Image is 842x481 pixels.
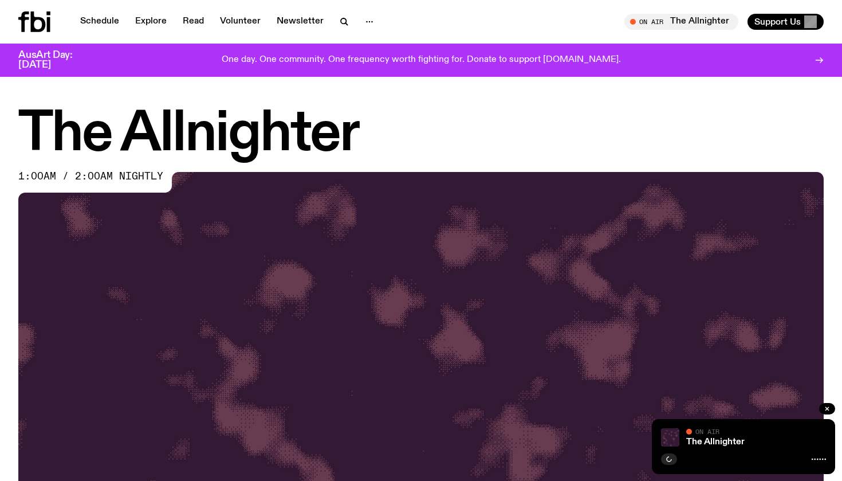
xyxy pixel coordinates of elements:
[18,50,92,70] h3: AusArt Day: [DATE]
[695,428,719,435] span: On Air
[213,14,267,30] a: Volunteer
[18,109,824,161] h1: The Allnighter
[624,14,738,30] button: On AirThe Allnighter
[222,55,621,65] p: One day. One community. One frequency worth fighting for. Donate to support [DOMAIN_NAME].
[18,172,163,181] span: 1:00am / 2:00am nightly
[754,17,801,27] span: Support Us
[128,14,174,30] a: Explore
[747,14,824,30] button: Support Us
[270,14,330,30] a: Newsletter
[176,14,211,30] a: Read
[73,14,126,30] a: Schedule
[686,437,745,447] a: The Allnighter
